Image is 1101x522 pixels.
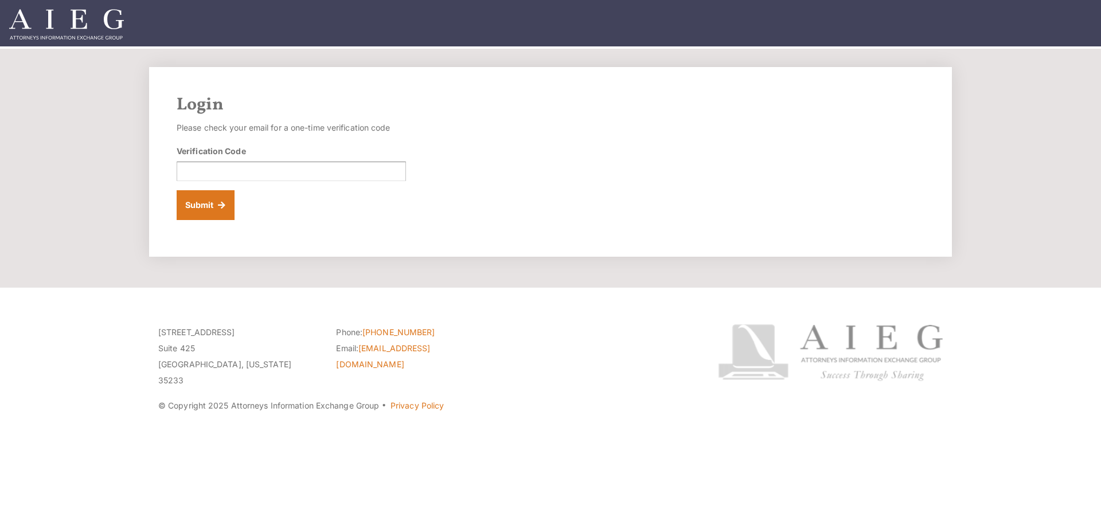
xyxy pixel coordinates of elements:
h2: Login [177,95,924,115]
li: Email: [336,340,497,372]
button: Submit [177,190,235,220]
img: Attorneys Information Exchange Group [9,9,124,40]
li: Phone: [336,324,497,340]
p: [STREET_ADDRESS] Suite 425 [GEOGRAPHIC_DATA], [US_STATE] 35233 [158,324,319,388]
p: © Copyright 2025 Attorneys Information Exchange Group [158,398,675,414]
img: Attorneys Information Exchange Group logo [718,324,943,381]
a: [PHONE_NUMBER] [362,327,435,337]
a: [EMAIL_ADDRESS][DOMAIN_NAME] [336,343,430,369]
p: Please check your email for a one-time verification code [177,120,406,136]
span: · [381,405,386,411]
a: Privacy Policy [391,401,444,410]
label: Verification Code [177,145,246,157]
